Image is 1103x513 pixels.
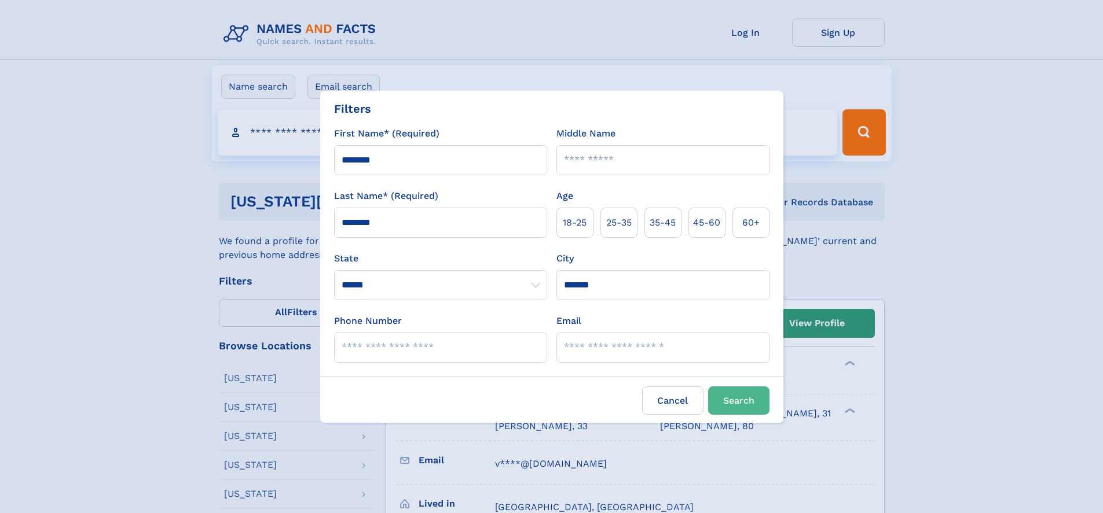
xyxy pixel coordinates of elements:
[334,314,402,328] label: Phone Number
[693,216,720,230] span: 45‑60
[742,216,760,230] span: 60+
[556,252,574,265] label: City
[334,189,438,203] label: Last Name* (Required)
[334,252,547,265] label: State
[708,386,769,415] button: Search
[606,216,632,230] span: 25‑35
[650,216,676,230] span: 35‑45
[563,216,587,230] span: 18‑25
[334,127,439,141] label: First Name* (Required)
[556,127,615,141] label: Middle Name
[556,314,581,328] label: Email
[642,386,703,415] label: Cancel
[556,189,573,203] label: Age
[334,100,371,117] div: Filters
